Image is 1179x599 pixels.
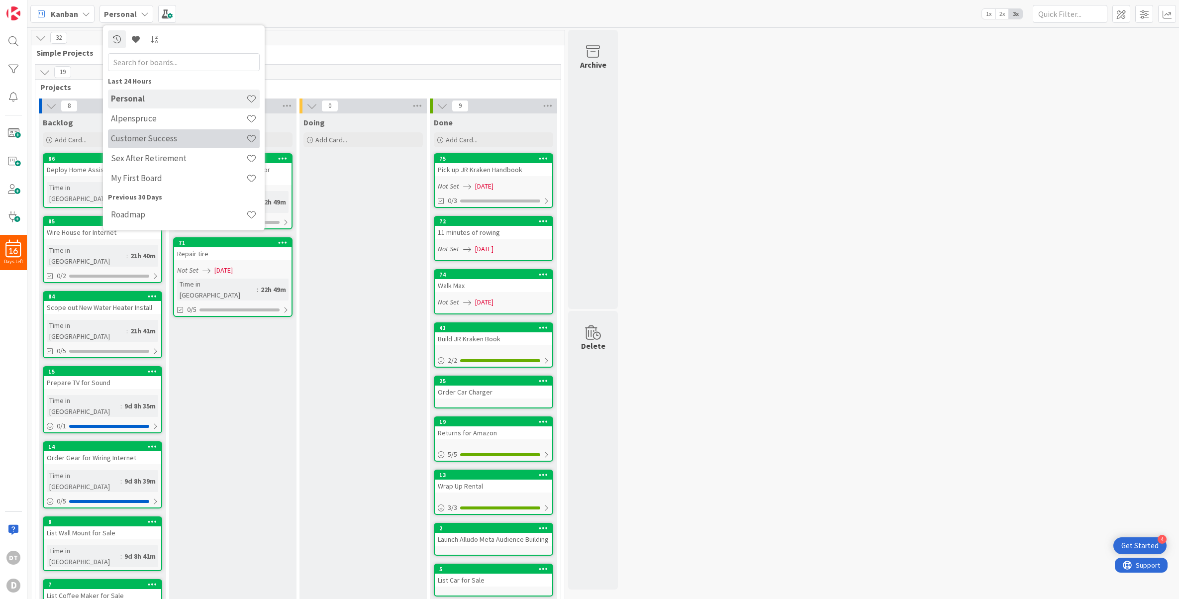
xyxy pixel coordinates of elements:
div: List Car for Sale [435,574,552,587]
div: 86Deploy Home Assistant [44,154,161,176]
div: 84Scope out New Water Heater Install [44,292,161,314]
div: 85Wire House for Internet [44,217,161,239]
div: Prepare TV for Sound [44,376,161,389]
span: Projects [40,82,548,92]
span: 0 / 5 [57,496,66,506]
div: 21h 40m [128,250,158,261]
span: Doing [303,117,325,127]
span: 1x [982,9,995,19]
a: 71Repair tireNot Set[DATE]Time in [GEOGRAPHIC_DATA]:22h 49m0/5 [173,237,293,317]
a: 13Wrap Up Rental3/3 [434,470,553,515]
div: 14 [48,443,161,450]
div: 86 [48,155,161,162]
div: 15 [48,368,161,375]
div: Build JR Kraken Book [435,332,552,345]
div: Walk Max [435,279,552,292]
i: Not Set [438,298,459,306]
span: [DATE] [214,265,233,276]
div: Last 24 Hours [108,76,260,87]
div: 7211 minutes of rowing [435,217,552,239]
div: Repair tire [174,247,292,260]
div: 15Prepare TV for Sound [44,367,161,389]
span: : [120,551,122,562]
div: Get Started [1121,541,1159,551]
input: Quick Filter... [1033,5,1107,23]
div: 8 [44,517,161,526]
span: 8 [61,100,78,112]
span: [DATE] [475,244,493,254]
div: 2 [435,524,552,533]
div: DT [6,551,20,565]
div: 5/5 [435,448,552,461]
div: 8 [48,518,161,525]
div: Time in [GEOGRAPHIC_DATA] [47,470,120,492]
a: 41Build JR Kraken Book2/2 [434,322,553,368]
div: 19Returns for Amazon [435,417,552,439]
div: Open Get Started checklist, remaining modules: 4 [1113,537,1167,554]
div: 85 [48,218,161,225]
span: 9 [452,100,469,112]
h4: My First Board [111,173,246,183]
span: 32 [50,32,67,44]
div: 11 minutes of rowing [435,226,552,239]
span: 3 / 3 [448,502,457,513]
i: Not Set [438,244,459,253]
div: Time in [GEOGRAPHIC_DATA] [177,279,257,300]
div: 85 [44,217,161,226]
div: 9d 8h 39m [122,476,158,487]
div: 86 [44,154,161,163]
div: 22h 49m [258,284,289,295]
div: Scope out New Water Heater Install [44,301,161,314]
div: 25 [439,378,552,385]
div: 7 [44,580,161,589]
div: 75 [435,154,552,163]
a: 8List Wall Mount for SaleTime in [GEOGRAPHIC_DATA]:9d 8h 41m [43,516,162,571]
div: 0/5 [44,495,161,507]
div: 75Pick up JR Kraken Handbook [435,154,552,176]
span: Add Card... [446,135,478,144]
div: 74Walk Max [435,270,552,292]
a: 25Order Car Charger [434,376,553,408]
div: 15 [44,367,161,376]
div: 41 [435,323,552,332]
div: Order Gear for Wiring Internet [44,451,161,464]
a: 14Order Gear for Wiring InternetTime in [GEOGRAPHIC_DATA]:9d 8h 39m0/5 [43,441,162,508]
span: [DATE] [475,297,493,307]
img: Visit kanbanzone.com [6,6,20,20]
a: 84Scope out New Water Heater InstallTime in [GEOGRAPHIC_DATA]:21h 41m0/5 [43,291,162,358]
a: 5List Car for Sale [434,564,553,597]
div: 84 [48,293,161,300]
span: 0/5 [57,346,66,356]
span: Kanban [51,8,78,20]
span: Done [434,117,453,127]
div: 25 [435,377,552,386]
span: : [120,476,122,487]
div: 3/3 [435,501,552,514]
div: 74 [435,270,552,279]
span: : [120,400,122,411]
a: 19Returns for Amazon5/5 [434,416,553,462]
div: 7 [48,581,161,588]
i: Not Set [438,182,459,191]
div: 9d 8h 41m [122,551,158,562]
div: Returns for Amazon [435,426,552,439]
span: 16 [9,248,18,255]
a: 15Prepare TV for SoundTime in [GEOGRAPHIC_DATA]:9d 8h 35m0/1 [43,366,162,433]
span: 2 / 2 [448,355,457,366]
div: Launch Alludo Meta Audience Building [435,533,552,546]
span: Support [21,1,45,13]
div: 41 [439,324,552,331]
span: : [257,284,258,295]
span: 0 / 1 [57,421,66,431]
div: Archive [580,59,606,71]
div: 5List Car for Sale [435,565,552,587]
a: 85Wire House for InternetTime in [GEOGRAPHIC_DATA]:21h 40m0/2 [43,216,162,283]
div: 19 [439,418,552,425]
span: Add Card... [315,135,347,144]
div: 74 [439,271,552,278]
div: 75 [439,155,552,162]
span: : [126,325,128,336]
h4: Personal [111,94,246,103]
span: 0/2 [57,271,66,281]
div: Order Car Charger [435,386,552,399]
